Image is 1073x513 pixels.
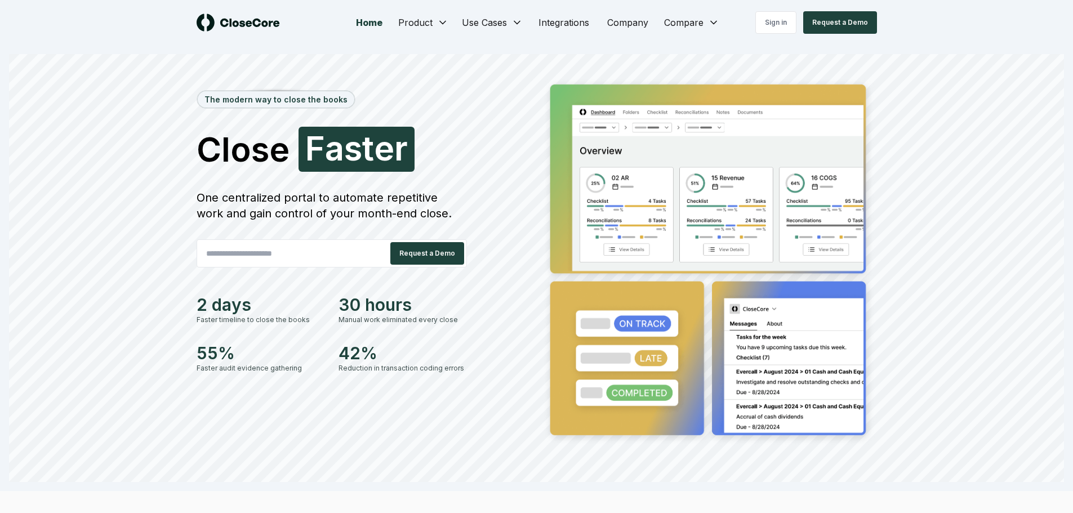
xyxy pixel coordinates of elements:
span: a [325,131,344,165]
div: 55% [197,343,325,363]
span: Use Cases [462,16,507,29]
a: Company [598,11,657,34]
div: Faster timeline to close the books [197,315,325,325]
a: Integrations [529,11,598,34]
a: Sign in [755,11,796,34]
div: 2 days [197,295,325,315]
div: One centralized portal to automate repetitive work and gain control of your month-end close. [197,190,467,221]
button: Request a Demo [390,242,464,265]
div: Faster audit evidence gathering [197,363,325,373]
a: Home [347,11,391,34]
span: t [362,131,374,165]
span: Close [197,132,290,166]
span: s [344,131,362,165]
div: The modern way to close the books [198,91,354,108]
img: Jumbotron [541,77,877,447]
span: Product [398,16,433,29]
span: r [394,131,408,165]
div: 42% [339,343,467,363]
div: Reduction in transaction coding errors [339,363,467,373]
span: Compare [664,16,704,29]
button: Compare [657,11,726,34]
img: logo [197,14,280,32]
button: Request a Demo [803,11,877,34]
span: F [305,131,325,165]
button: Use Cases [455,11,529,34]
button: Product [391,11,455,34]
div: 30 hours [339,295,467,315]
div: Manual work eliminated every close [339,315,467,325]
span: e [374,131,394,165]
